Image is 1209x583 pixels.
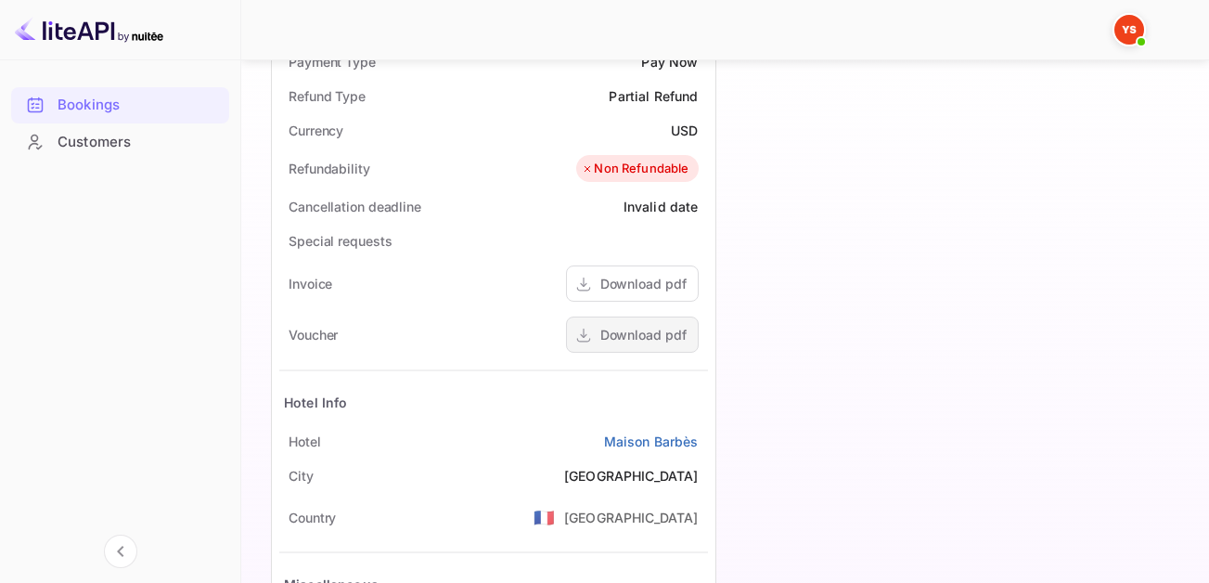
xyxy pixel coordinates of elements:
div: Download pdf [600,325,687,344]
div: Country [289,508,336,527]
div: Special requests [289,231,392,251]
div: Cancellation deadline [289,197,421,216]
div: Refundability [289,159,370,178]
a: Maison Barbès [604,432,699,451]
div: Partial Refund [609,86,698,106]
a: Bookings [11,87,229,122]
div: City [289,466,314,486]
img: Yandex Support [1114,15,1144,45]
div: Hotel Info [284,393,348,412]
div: Customers [58,132,220,153]
div: Bookings [11,87,229,123]
div: Bookings [58,95,220,116]
div: Download pdf [600,274,687,293]
div: Voucher [289,325,338,344]
a: Customers [11,124,229,159]
div: Non Refundable [581,160,688,178]
div: Currency [289,121,343,140]
div: Customers [11,124,229,161]
div: Payment Type [289,52,376,71]
div: Invoice [289,274,332,293]
div: Refund Type [289,86,366,106]
div: Hotel [289,432,321,451]
img: LiteAPI logo [15,15,163,45]
div: Pay Now [641,52,698,71]
span: United States [534,500,555,534]
div: Invalid date [624,197,699,216]
div: USD [671,121,698,140]
div: [GEOGRAPHIC_DATA] [564,466,699,486]
button: Collapse navigation [104,535,137,568]
div: [GEOGRAPHIC_DATA] [564,508,699,527]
